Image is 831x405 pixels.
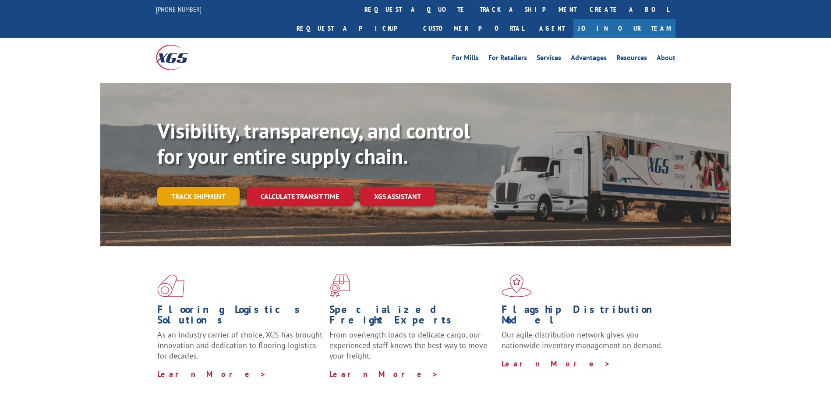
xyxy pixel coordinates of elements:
[360,187,435,206] a: XGS ASSISTANT
[657,54,675,64] a: About
[157,187,240,206] a: Track shipment
[488,54,527,64] a: For Retailers
[537,54,561,64] a: Services
[452,54,479,64] a: For Mills
[156,5,202,14] a: [PHONE_NUMBER]
[157,274,184,297] img: xgs-icon-total-supply-chain-intelligence-red
[157,304,323,330] h1: Flooring Logistics Solutions
[502,274,532,297] img: xgs-icon-flagship-distribution-model-red
[573,19,675,38] a: Join Our Team
[329,304,495,330] h1: Specialized Freight Experts
[157,330,322,361] span: As an industry carrier of choice, XGS has brought innovation and dedication to flooring logistics...
[329,274,350,297] img: xgs-icon-focused-on-flooring-red
[417,19,530,38] a: Customer Portal
[502,359,611,369] a: Learn More >
[571,54,607,64] a: Advantages
[502,330,663,350] span: Our agile distribution network gives you nationwide inventory management on demand.
[329,369,438,379] a: Learn More >
[530,19,573,38] a: Agent
[247,187,353,206] a: Calculate transit time
[502,304,667,330] h1: Flagship Distribution Model
[290,19,417,38] a: Request a pickup
[329,330,495,369] p: From overlength loads to delicate cargo, our experienced staff knows the best way to move your fr...
[616,54,647,64] a: Resources
[157,117,470,170] b: Visibility, transparency, and control for your entire supply chain.
[157,369,266,379] a: Learn More >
